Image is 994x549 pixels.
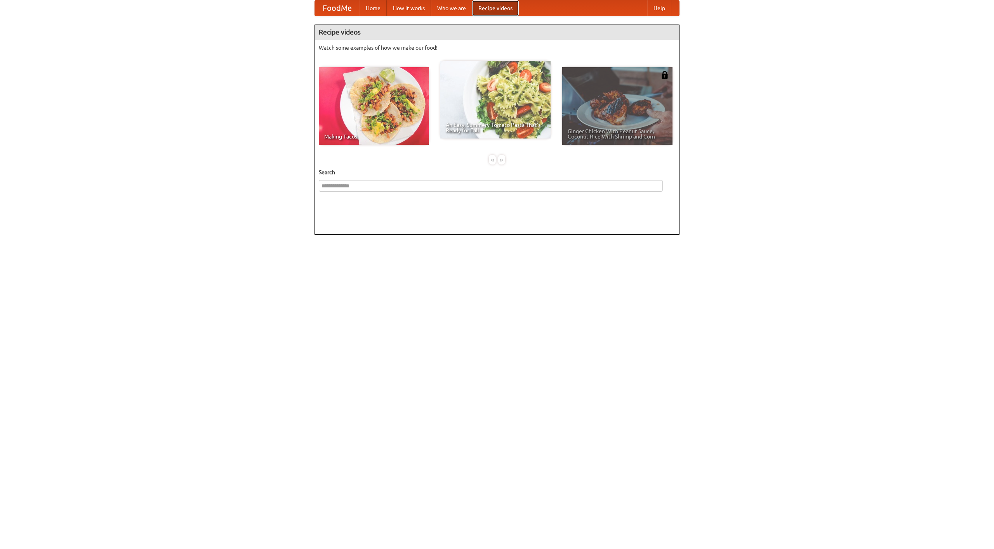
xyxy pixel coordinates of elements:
h5: Search [319,168,675,176]
a: FoodMe [315,0,360,16]
div: » [498,155,505,165]
h4: Recipe videos [315,24,679,40]
div: « [489,155,496,165]
p: Watch some examples of how we make our food! [319,44,675,52]
img: 483408.png [661,71,669,79]
a: Home [360,0,387,16]
a: An Easy, Summery Tomato Pasta That's Ready for Fall [440,61,551,139]
span: An Easy, Summery Tomato Pasta That's Ready for Fall [446,122,545,133]
a: Recipe videos [472,0,519,16]
a: Help [647,0,671,16]
span: Making Tacos [324,134,424,139]
a: How it works [387,0,431,16]
a: Making Tacos [319,67,429,145]
a: Who we are [431,0,472,16]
